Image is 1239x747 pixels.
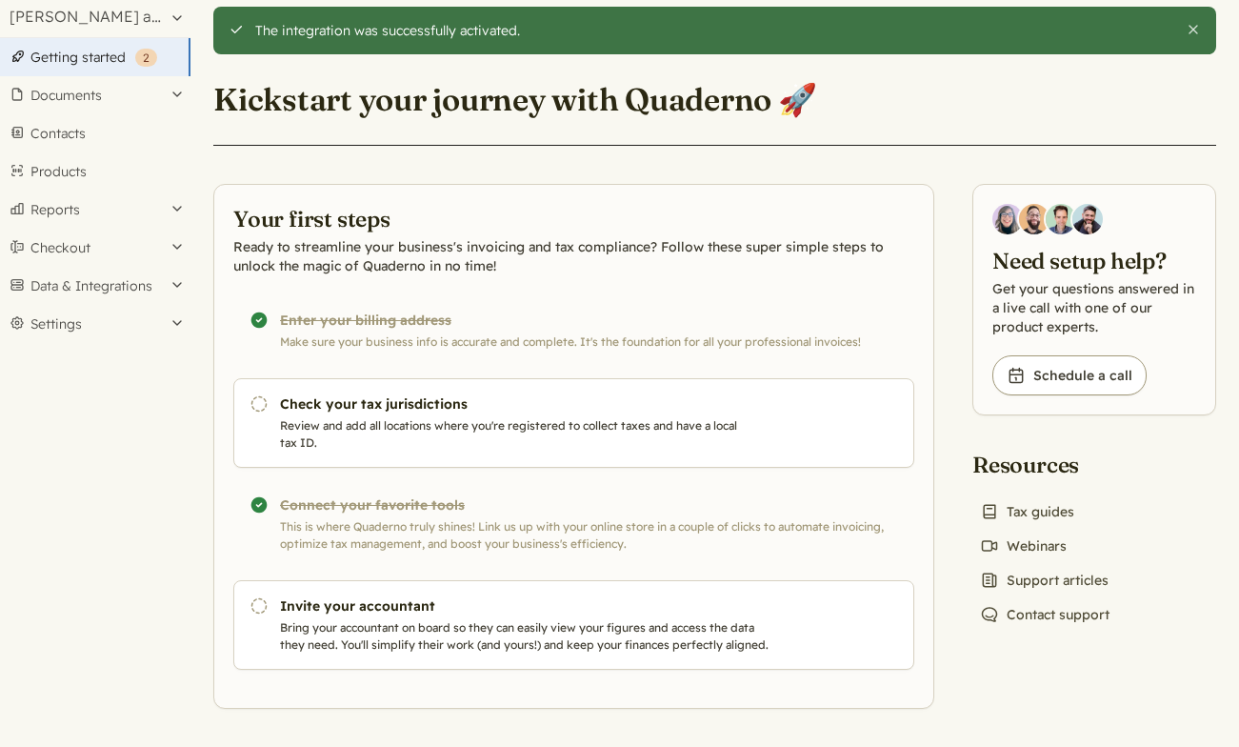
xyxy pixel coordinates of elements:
h2: Resources [972,450,1117,479]
a: Webinars [972,533,1074,559]
a: Tax guides [972,498,1082,525]
p: Bring your accountant on board so they can easily view your figures and access the data they need... [280,619,770,654]
p: Ready to streamline your business's invoicing and tax compliance? Follow these super simple steps... [233,237,914,275]
a: Contact support [972,601,1117,628]
a: Schedule a call [992,355,1147,395]
h2: Need setup help? [992,246,1196,275]
h2: Your first steps [233,204,914,233]
img: Ivo Oltmans, Business Developer at Quaderno [1046,204,1076,234]
a: Invite your accountant Bring your accountant on board so they can easily view your figures and ac... [233,580,914,670]
button: Close this alert [1186,22,1201,37]
img: Jairo Fumero, Account Executive at Quaderno [1019,204,1049,234]
div: The integration was successfully activated. [255,22,1171,39]
p: Get your questions answered in a live call with one of our product experts. [992,279,1196,336]
img: Javier Rubio, DevRel at Quaderno [1072,204,1103,234]
span: 2 [143,50,150,65]
a: Check your tax jurisdictions Review and add all locations where you're registered to collect taxe... [233,378,914,468]
h3: Check your tax jurisdictions [280,394,770,414]
img: Diana Carrasco, Account Executive at Quaderno [992,204,1023,234]
h1: Kickstart your journey with Quaderno 🚀 [213,80,817,119]
a: Support articles [972,567,1116,594]
p: Review and add all locations where you're registered to collect taxes and have a local tax ID. [280,417,770,452]
h3: Invite your accountant [280,596,770,616]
